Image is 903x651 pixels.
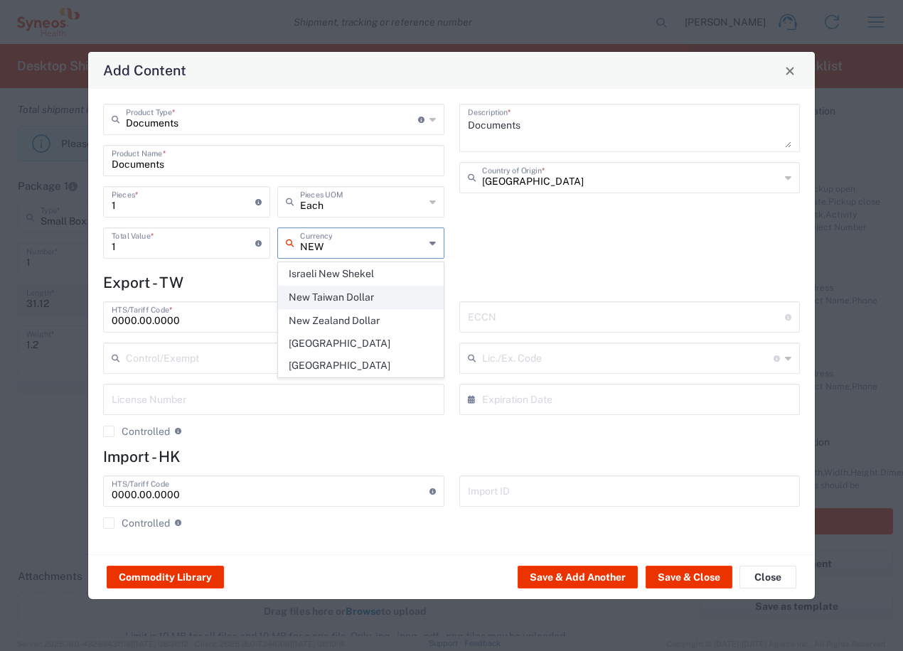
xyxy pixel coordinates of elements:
span: New Zealand Dollar [279,310,443,332]
button: Close [739,566,796,588]
button: Save & Close [646,566,732,588]
button: Save & Add Another [518,566,638,588]
label: Controlled [103,426,170,437]
button: Close [780,60,800,80]
h4: Import - HK [103,448,800,466]
button: Commodity Library [107,566,224,588]
h4: Add Content [103,60,186,80]
label: Controlled [103,517,170,529]
span: New Taiwan Dollar [279,286,443,308]
span: [GEOGRAPHIC_DATA] [GEOGRAPHIC_DATA] [279,333,443,377]
h4: Export - TW [103,274,800,291]
span: Israeli New Shekel [279,263,443,285]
